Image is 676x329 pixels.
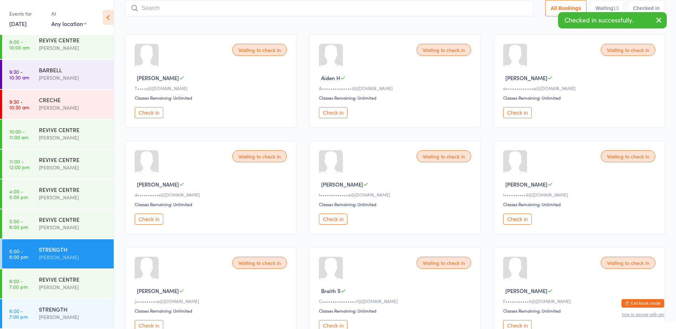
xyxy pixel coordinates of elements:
a: 9:30 -10:30 amCRECHE[PERSON_NAME] [2,90,114,119]
button: how to secure with pin [622,312,664,317]
a: 4:00 -5:00 pmREVIVE CENTRE[PERSON_NAME] [2,179,114,209]
div: Waiting to check in [417,257,471,269]
div: CRECHE [39,96,108,104]
div: Classes Remaining: Unlimited [135,95,289,101]
div: [PERSON_NAME] [39,74,108,82]
div: [PERSON_NAME] [39,223,108,231]
a: 11:00 -12:00 pmREVIVE CENTRE[PERSON_NAME] [2,150,114,179]
button: Check in [503,107,532,118]
div: a•••••••••••••e@[DOMAIN_NAME] [503,85,657,91]
div: Classes Remaining: Unlimited [503,95,657,101]
div: Classes Remaining: Unlimited [503,308,657,314]
div: Classes Remaining: Unlimited [503,201,657,207]
div: Classes Remaining: Unlimited [319,201,473,207]
div: BARBELL [39,66,108,74]
a: 5:00 -6:00 pmREVIVE CENTRE[PERSON_NAME] [2,209,114,239]
div: [PERSON_NAME] [39,193,108,202]
time: 4:00 - 5:00 pm [9,188,28,200]
div: REVIVE CENTRE [39,186,108,193]
div: Waiting to check in [417,150,471,162]
div: At [51,8,87,20]
span: Braith S [321,287,341,294]
time: 5:00 - 6:00 pm [9,248,28,260]
div: Waiting to check in [601,44,655,56]
div: t••••••••••5@[DOMAIN_NAME] [503,192,657,198]
div: Classes Remaining: Unlimited [319,95,473,101]
span: [PERSON_NAME] [321,181,363,188]
div: Waiting to check in [232,150,287,162]
div: j••••••••••e@[DOMAIN_NAME] [135,298,289,304]
time: 6:00 - 7:00 pm [9,278,28,289]
div: Classes Remaining: Unlimited [135,201,289,207]
div: A••••••••••••••1@[DOMAIN_NAME] [319,85,473,91]
div: Checked in successfully. [558,12,667,28]
div: [PERSON_NAME] [39,253,108,261]
a: [DATE] [9,20,27,27]
div: REVIVE CENTRE [39,275,108,283]
span: [PERSON_NAME] [505,287,547,294]
div: 13 [613,5,619,11]
div: Waiting to check in [232,257,287,269]
button: Check in [135,107,163,118]
button: Check in [503,214,532,225]
div: Classes Remaining: Unlimited [319,308,473,314]
div: Classes Remaining: Unlimited [135,308,289,314]
a: 10:00 -11:00 amREVIVE CENTRE[PERSON_NAME] [2,120,114,149]
time: 10:00 - 11:00 am [9,129,29,140]
div: F•••••••••••h@[DOMAIN_NAME] [503,298,657,304]
div: [PERSON_NAME] [39,283,108,291]
button: Check in [319,107,347,118]
div: REVIVE CENTRE [39,126,108,134]
div: Waiting to check in [232,44,287,56]
a: 5:00 -6:00 pmSTRENGTH[PERSON_NAME] [2,239,114,268]
div: d••••••••••s@[DOMAIN_NAME] [135,192,289,198]
time: 9:30 - 10:30 am [9,69,29,80]
div: t•••••••••••••e@[DOMAIN_NAME] [319,192,473,198]
a: 9:30 -10:30 amBARBELL[PERSON_NAME] [2,60,114,89]
span: Aiden H [321,74,340,82]
span: [PERSON_NAME] [137,74,179,82]
div: STRENGTH [39,245,108,253]
div: Events for [9,8,44,20]
time: 6:00 - 7:00 pm [9,308,28,319]
button: Check in [135,214,163,225]
div: STRENGTH [39,305,108,313]
div: [PERSON_NAME] [39,163,108,172]
div: Waiting to check in [601,257,655,269]
button: Exit kiosk mode [621,299,664,308]
button: Check in [319,214,347,225]
div: [PERSON_NAME] [39,313,108,321]
span: [PERSON_NAME] [137,181,179,188]
div: [PERSON_NAME] [39,134,108,142]
div: Waiting to check in [417,44,471,56]
a: 6:00 -7:00 pmSTRENGTH[PERSON_NAME] [2,299,114,328]
div: REVIVE CENTRE [39,36,108,44]
span: [PERSON_NAME] [505,181,547,188]
div: REVIVE CENTRE [39,156,108,163]
div: [PERSON_NAME] [39,44,108,52]
div: C••••••••••••••••7@[DOMAIN_NAME] [319,298,473,304]
div: REVIVE CENTRE [39,215,108,223]
time: 5:00 - 6:00 pm [9,218,28,230]
a: 6:00 -7:00 pmREVIVE CENTRE[PERSON_NAME] [2,269,114,298]
time: 9:00 - 10:00 am [9,39,30,50]
span: [PERSON_NAME] [137,287,179,294]
div: T••••y@[DOMAIN_NAME] [135,85,289,91]
div: [PERSON_NAME] [39,104,108,112]
div: Waiting to check in [601,150,655,162]
div: Any location [51,20,87,27]
span: [PERSON_NAME] [505,74,547,82]
time: 9:30 - 10:30 am [9,99,29,110]
a: 9:00 -10:00 amREVIVE CENTRE[PERSON_NAME] [2,30,114,59]
time: 11:00 - 12:00 pm [9,158,30,170]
